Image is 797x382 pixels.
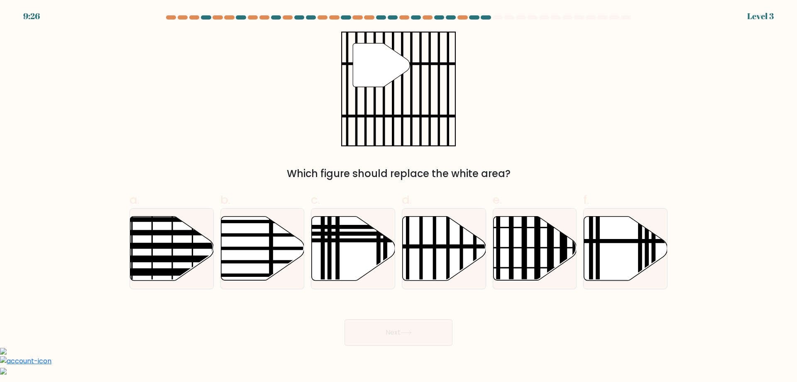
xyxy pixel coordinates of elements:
[134,166,663,181] div: Which figure should replace the white area?
[311,192,320,208] span: c.
[23,10,40,22] div: 9:26
[220,192,230,208] span: b.
[353,43,410,87] g: "
[130,192,139,208] span: a.
[583,192,589,208] span: f.
[493,192,502,208] span: e.
[747,10,774,22] div: Level 3
[345,319,452,346] button: Next
[402,192,412,208] span: d.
